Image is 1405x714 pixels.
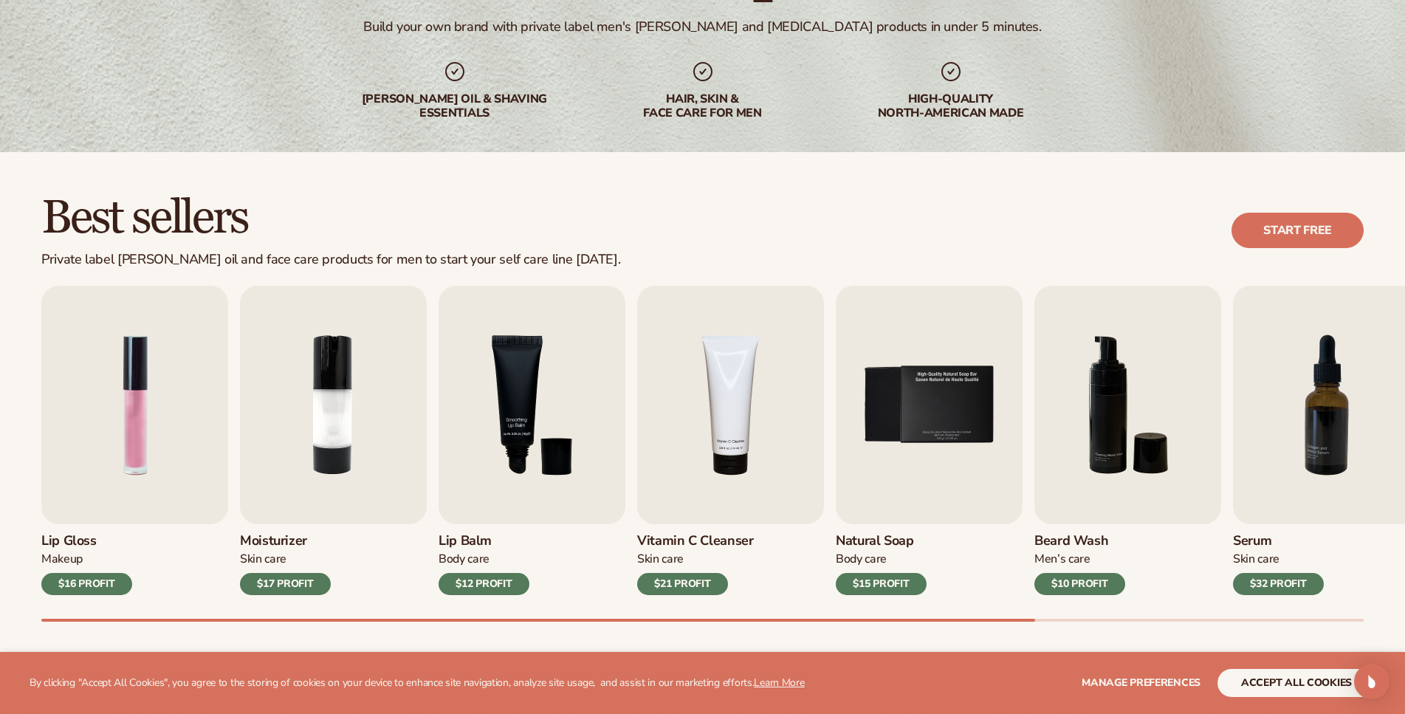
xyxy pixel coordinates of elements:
div: Body Care [439,552,529,567]
div: $21 PROFIT [637,573,728,595]
div: Build your own brand with private label men's [PERSON_NAME] and [MEDICAL_DATA] products in under ... [363,18,1041,35]
button: accept all cookies [1217,669,1375,697]
h2: Best sellers [41,193,620,243]
div: $17 PROFIT [240,573,331,595]
a: 1 / 9 [41,286,228,595]
div: High-quality North-american made [856,92,1045,120]
a: 4 / 9 [637,286,824,595]
h3: Vitamin C Cleanser [637,533,754,549]
a: Start free [1231,213,1364,248]
a: 3 / 9 [439,286,625,595]
h3: Lip Gloss [41,533,132,549]
p: By clicking "Accept All Cookies", you agree to the storing of cookies on your device to enhance s... [30,677,805,690]
a: Learn More [754,676,804,690]
div: $16 PROFIT [41,573,132,595]
div: Men’s Care [1034,552,1125,567]
div: Skin Care [240,552,331,567]
div: hair, skin & face care for men [608,92,797,120]
div: Body Care [836,552,927,567]
div: Makeup [41,552,132,567]
a: 6 / 9 [1034,286,1221,595]
h3: Lip Balm [439,533,529,549]
button: Manage preferences [1082,669,1200,697]
h3: Moisturizer [240,533,331,549]
div: Skin Care [637,552,754,567]
div: Private label [PERSON_NAME] oil and face care products for men to start your self care line [DATE]. [41,252,620,268]
div: [PERSON_NAME] oil & shaving essentials [360,92,549,120]
div: $32 PROFIT [1233,573,1324,595]
div: $15 PROFIT [836,573,927,595]
div: Skin Care [1233,552,1324,567]
div: $12 PROFIT [439,573,529,595]
h3: Beard Wash [1034,533,1125,549]
h3: Natural Soap [836,533,927,549]
div: Open Intercom Messenger [1354,664,1389,699]
a: 2 / 9 [240,286,427,595]
div: $10 PROFIT [1034,573,1125,595]
span: Manage preferences [1082,676,1200,690]
a: 5 / 9 [836,286,1023,595]
h3: Serum [1233,533,1324,549]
